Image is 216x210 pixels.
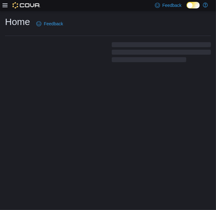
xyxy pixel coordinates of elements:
[112,43,211,63] span: Loading
[13,2,40,8] img: Cova
[34,17,65,30] a: Feedback
[162,2,182,8] span: Feedback
[44,21,63,27] span: Feedback
[187,2,200,8] input: Dark Mode
[5,16,30,28] h1: Home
